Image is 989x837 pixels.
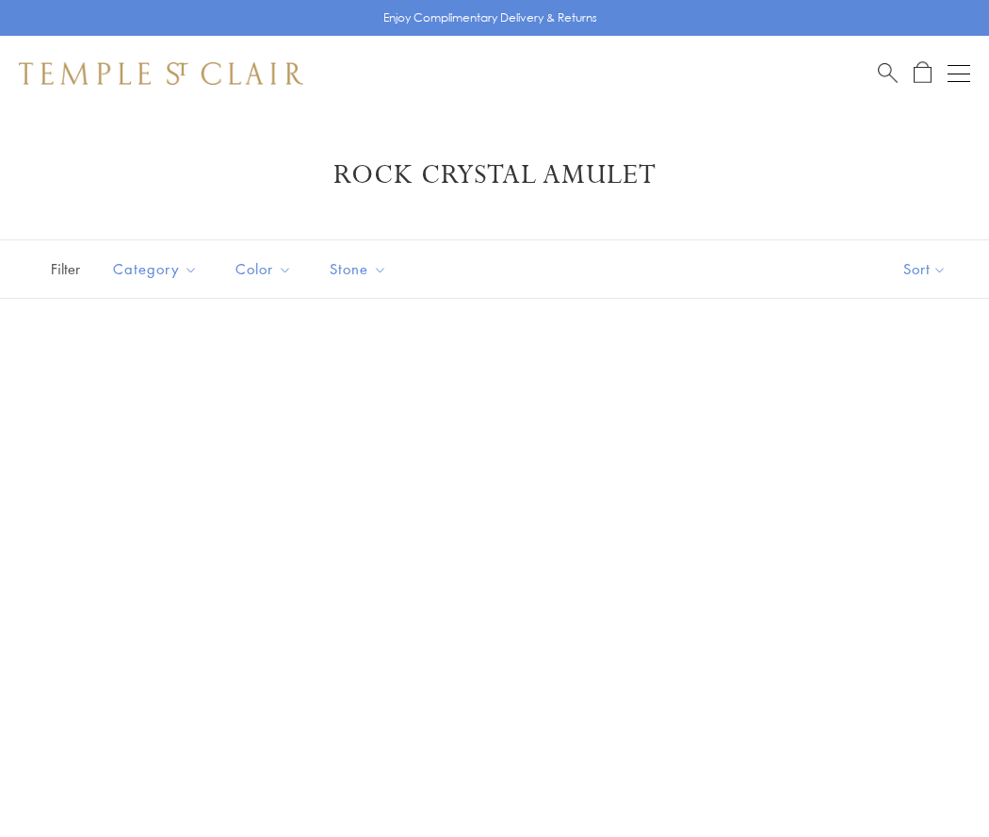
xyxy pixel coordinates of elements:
[99,248,212,290] button: Category
[47,158,942,192] h1: Rock Crystal Amulet
[914,61,932,85] a: Open Shopping Bag
[383,8,597,27] p: Enjoy Complimentary Delivery & Returns
[861,240,989,298] button: Show sort by
[316,248,401,290] button: Stone
[19,62,303,85] img: Temple St. Clair
[320,257,401,281] span: Stone
[226,257,306,281] span: Color
[104,257,212,281] span: Category
[948,62,970,85] button: Open navigation
[878,61,898,85] a: Search
[221,248,306,290] button: Color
